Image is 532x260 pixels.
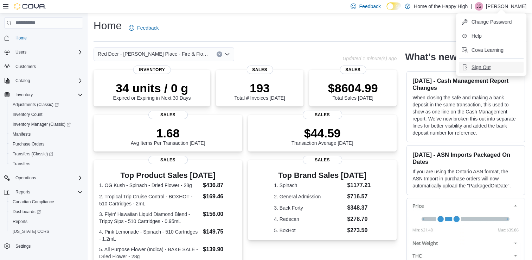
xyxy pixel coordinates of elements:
dt: 3. Flyin' Hawaiian Liquid Diamond Blend - Trippy Sips - 510 Cartridges - 0.95mL [99,211,200,225]
dd: $139.90 [203,245,237,254]
span: Help [472,32,482,39]
span: Reports [13,219,27,224]
div: Total # Invoices [DATE] [234,81,285,101]
span: Home [15,35,27,41]
a: Purchase Orders [10,140,47,148]
dt: 4. Redecan [274,216,344,223]
h3: Top Brand Sales [DATE] [274,171,371,180]
span: Feedback [359,3,380,10]
span: Adjustments (Classic) [13,102,59,107]
a: Dashboards [7,207,86,217]
span: Inventory [133,66,171,74]
a: Inventory Manager (Classic) [7,119,86,129]
dd: $273.50 [347,226,371,235]
button: Operations [1,173,86,183]
button: Home [1,33,86,43]
dd: $169.46 [203,192,237,201]
span: Dashboards [13,209,41,215]
span: Sales [340,66,366,74]
h1: Home [94,19,122,33]
img: Cova [14,3,46,10]
span: Canadian Compliance [10,198,83,206]
h3: Top Product Sales [DATE] [99,171,237,180]
span: Operations [13,174,83,182]
a: [US_STATE] CCRS [10,227,52,236]
div: Transaction Average [DATE] [291,126,353,146]
span: Inventory [15,92,33,98]
span: Transfers [10,160,83,168]
h3: [DATE] - Cash Management Report Changes [412,77,519,91]
p: Updated 1 minute(s) ago [342,56,397,61]
span: Home [13,33,83,42]
a: Adjustments (Classic) [7,100,86,110]
a: Customers [13,62,39,71]
a: Adjustments (Classic) [10,100,62,109]
p: [PERSON_NAME] [486,2,526,11]
h3: [DATE] - ASN Imports Packaged On Dates [412,151,519,165]
dt: 5. All Purpose Flower (Indica) - BAKE SALE - Dried Flower - 28g [99,246,200,260]
button: Change Password [459,16,524,27]
button: Reports [7,217,86,227]
span: [US_STATE] CCRS [13,229,49,234]
div: Jessica Semple [475,2,483,11]
span: Inventory Count [10,110,83,119]
button: Clear input [217,51,222,57]
p: Home of the Happy High [414,2,468,11]
a: Transfers (Classic) [7,149,86,159]
p: 1.68 [131,126,205,140]
span: Sales [246,66,273,74]
span: Inventory [13,91,83,99]
p: 193 [234,81,285,95]
p: 34 units / 0 g [113,81,191,95]
span: Inventory Manager (Classic) [10,120,83,129]
button: Catalog [13,76,33,85]
button: Users [1,47,86,57]
span: Reports [13,188,83,196]
span: JS [476,2,481,11]
a: Inventory Count [10,110,45,119]
p: $44.59 [291,126,353,140]
dd: $348.37 [347,204,371,212]
button: Open list of options [224,51,230,57]
dd: $1177.21 [347,181,371,190]
span: Operations [15,175,36,181]
span: Inventory Count [13,112,43,117]
button: Cova Learning [459,44,524,56]
h2: What's new [405,51,457,63]
div: Expired or Expiring in Next 30 Days [113,81,191,101]
p: When closing the safe and making a bank deposit in the same transaction, this used to show as one... [412,94,519,136]
span: Reports [10,217,83,226]
span: Transfers (Classic) [10,150,83,158]
button: Reports [1,187,86,197]
span: Sign Out [472,64,491,71]
span: Customers [13,62,83,71]
span: Feedback [137,24,159,31]
span: Purchase Orders [10,140,83,148]
span: Manifests [10,130,83,138]
button: Sign Out [459,62,524,73]
span: Settings [15,243,31,249]
span: Transfers [13,161,30,167]
a: Canadian Compliance [10,198,57,206]
button: Transfers [7,159,86,169]
span: Sales [148,156,188,164]
span: Inventory Manager (Classic) [13,122,71,127]
p: | [470,2,472,11]
dd: $716.57 [347,192,371,201]
p: $8604.99 [328,81,378,95]
span: Customers [15,64,36,69]
span: Manifests [13,131,31,137]
span: Catalog [13,76,83,85]
button: Users [13,48,29,56]
button: Manifests [7,129,86,139]
dt: 2. General Admission [274,193,344,200]
span: Users [15,49,26,55]
a: Settings [13,242,33,250]
span: Settings [13,241,83,250]
span: Cova Learning [472,47,504,54]
button: Catalog [1,76,86,86]
span: Users [13,48,83,56]
span: Purchase Orders [13,141,45,147]
dt: 3. Back Forty [274,204,344,211]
